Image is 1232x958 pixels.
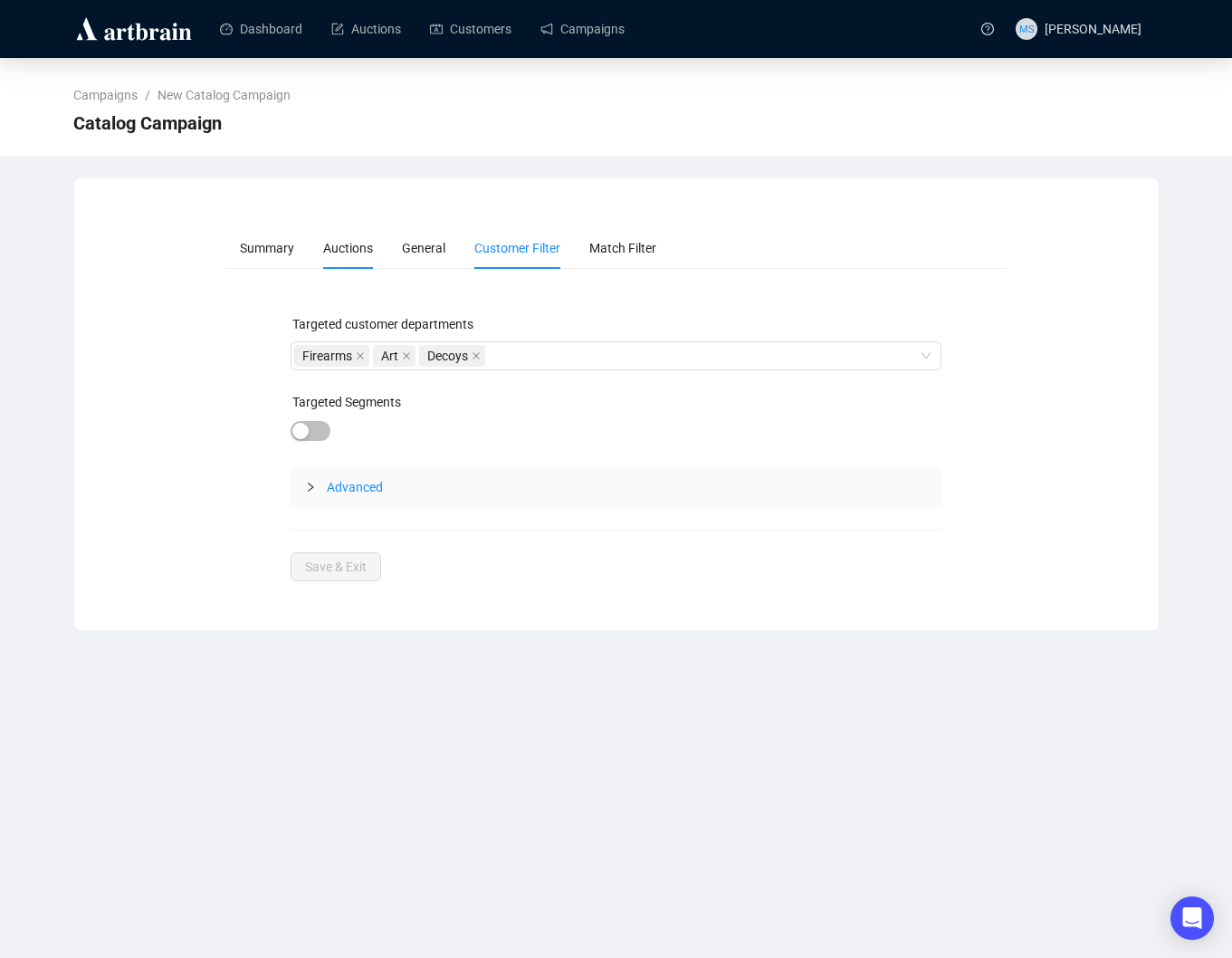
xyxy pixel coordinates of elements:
[981,23,994,35] span: question-circle
[331,5,401,53] a: Auctions
[294,345,369,367] span: Firearms
[356,351,365,360] span: close
[540,5,625,53] a: Campaigns
[292,395,401,409] label: Targeted Segments
[302,346,352,366] span: Firearms
[220,5,302,53] a: Dashboard
[1045,22,1141,36] span: [PERSON_NAME]
[474,241,560,255] span: Customer Filter
[327,480,383,494] span: Advanced
[154,85,294,105] a: New Catalog Campaign
[1019,21,1034,37] span: MS
[73,14,195,43] img: logo
[430,5,511,53] a: Customers
[472,351,481,360] span: close
[73,109,222,138] span: Catalog Campaign
[419,345,485,367] span: Decoys
[381,346,398,366] span: Art
[145,85,150,105] li: /
[402,241,445,255] span: General
[427,346,468,366] span: Decoys
[589,241,656,255] span: Match Filter
[292,317,473,331] label: Targeted customer departments
[305,482,316,493] span: collapsed
[70,85,141,105] a: Campaigns
[373,345,415,367] span: Art
[291,552,381,581] button: Save & Exit
[1170,896,1214,940] div: Open Intercom Messenger
[402,351,411,360] span: close
[240,241,294,255] span: Summary
[291,466,941,508] div: Advanced
[323,241,373,255] span: Auctions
